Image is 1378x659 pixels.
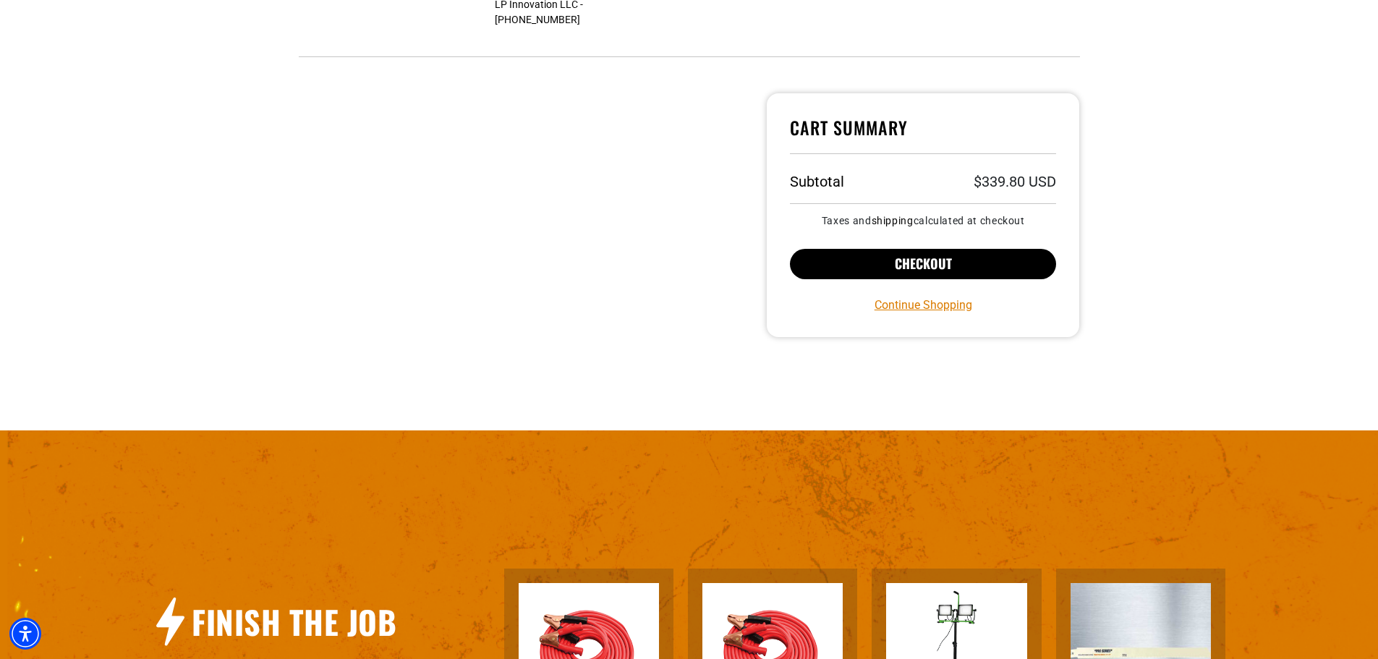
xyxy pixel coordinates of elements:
a: Continue Shopping [875,297,972,314]
a: shipping [872,215,914,226]
p: $339.80 USD [974,174,1056,189]
small: Taxes and calculated at checkout [790,216,1057,226]
h2: Finish The Job [192,601,396,642]
div: Accessibility Menu [9,618,41,650]
h4: Cart Summary [790,116,1057,154]
button: Checkout [790,249,1057,279]
h3: Subtotal [790,174,844,189]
